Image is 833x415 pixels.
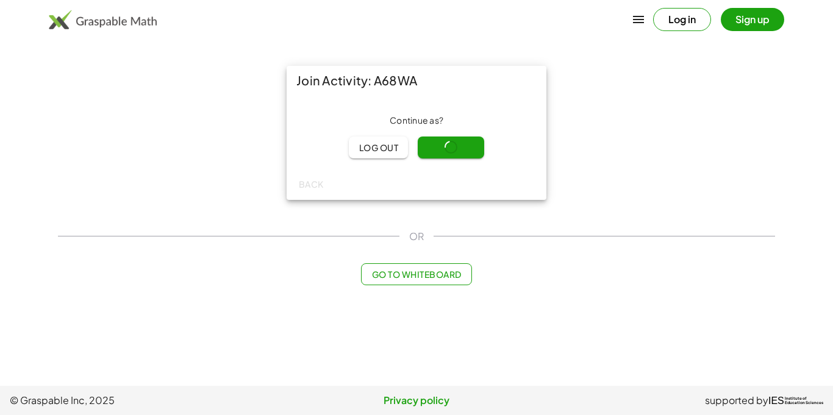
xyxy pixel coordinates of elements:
button: Sign up [721,8,784,31]
div: Continue as ? [296,115,537,127]
button: Log in [653,8,711,31]
span: supported by [705,393,768,408]
span: IES [768,395,784,406]
span: Log out [359,142,398,153]
button: Log out [349,137,408,158]
span: © Graspable Inc, 2025 [10,393,281,408]
span: Institute of Education Sciences [785,397,823,405]
span: Go to Whiteboard [371,269,461,280]
span: OR [409,229,424,244]
a: Privacy policy [281,393,552,408]
a: IESInstitute ofEducation Sciences [768,393,823,408]
div: Join Activity: A68WA [287,66,546,95]
button: Go to Whiteboard [361,263,471,285]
